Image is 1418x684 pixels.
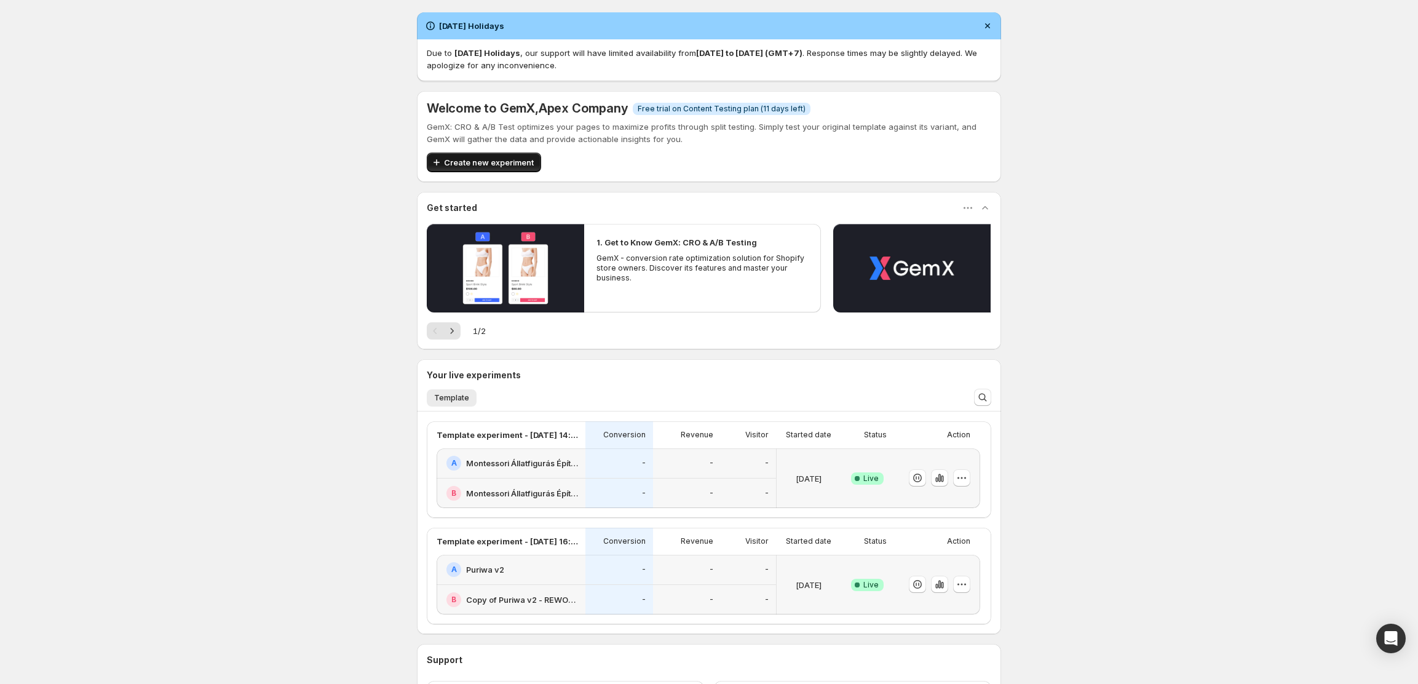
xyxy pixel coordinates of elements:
[451,565,457,575] h2: A
[427,654,462,666] h3: Support
[864,536,887,546] p: Status
[642,488,646,498] p: -
[427,369,521,381] h3: Your live experiments
[642,595,646,605] p: -
[427,153,541,172] button: Create new experiment
[710,488,713,498] p: -
[947,430,970,440] p: Action
[434,393,469,403] span: Template
[427,101,628,116] h5: Welcome to GemX
[427,202,477,214] h3: Get started
[427,47,991,71] p: Due to , our support will have limited availability from . Response times may be slightly delayed...
[596,253,808,283] p: GemX - conversion rate optimization solution for Shopify store owners. Discover its features and ...
[786,536,831,546] p: Started date
[765,458,769,468] p: -
[451,488,456,498] h2: B
[603,430,646,440] p: Conversion
[451,595,456,605] h2: B
[596,236,757,249] h2: 1. Get to Know GemX: CRO & A/B Testing
[974,389,991,406] button: Search and filter results
[786,430,831,440] p: Started date
[642,565,646,575] p: -
[796,472,822,485] p: [DATE]
[696,48,802,58] strong: [DATE] to [DATE] (GMT+7)
[710,458,713,468] p: -
[466,457,578,469] h2: Montessori Állatfigurás Építőjáték
[765,565,769,575] p: -
[437,535,578,547] p: Template experiment - [DATE] 16:22:52
[466,594,578,606] h2: Copy of Puriwa v2 - REWORK PLAN
[1376,624,1406,653] div: Open Intercom Messenger
[833,224,991,312] button: Play video
[454,48,520,58] strong: [DATE] Holidays
[427,121,991,145] p: GemX: CRO & A/B Test optimizes your pages to maximize profits through split testing. Simply test ...
[864,430,887,440] p: Status
[710,595,713,605] p: -
[863,474,879,483] span: Live
[427,224,584,312] button: Play video
[437,429,578,441] p: Template experiment - [DATE] 14:27:01
[451,458,457,468] h2: A
[603,536,646,546] p: Conversion
[642,458,646,468] p: -
[681,430,713,440] p: Revenue
[443,322,461,340] button: Next
[863,580,879,590] span: Live
[710,565,713,575] p: -
[638,104,806,114] span: Free trial on Content Testing plan (11 days left)
[466,487,578,499] h2: Montessori Állatfigurás Építőjáték Kártyákkal
[979,17,996,34] button: Dismiss notification
[681,536,713,546] p: Revenue
[473,325,486,337] span: 1 / 2
[535,101,628,116] span: , Apex Company
[745,536,769,546] p: Visitor
[947,536,970,546] p: Action
[427,322,461,340] nav: Pagination
[745,430,769,440] p: Visitor
[796,579,822,591] p: [DATE]
[466,563,504,576] h2: Puriwa v2
[765,595,769,605] p: -
[439,20,504,32] h2: [DATE] Holidays
[765,488,769,498] p: -
[444,156,534,169] span: Create new experiment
